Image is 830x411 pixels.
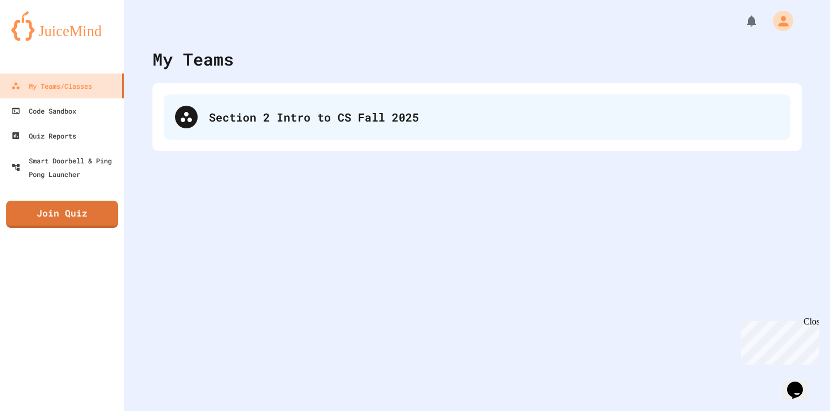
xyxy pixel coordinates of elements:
img: logo-orange.svg [11,11,113,41]
iframe: chat widget [736,317,819,365]
div: My Teams/Classes [11,79,92,93]
div: Section 2 Intro to CS Fall 2025 [164,94,790,140]
iframe: chat widget [783,366,819,400]
div: Quiz Reports [11,129,76,142]
div: My Account [761,8,796,34]
a: Join Quiz [6,201,118,228]
div: Section 2 Intro to CS Fall 2025 [209,109,779,126]
div: Chat with us now!Close [5,5,78,72]
div: Code Sandbox [11,104,76,118]
div: My Teams [152,46,234,72]
div: My Notifications [724,11,761,31]
div: Smart Doorbell & Ping Pong Launcher [11,154,120,181]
